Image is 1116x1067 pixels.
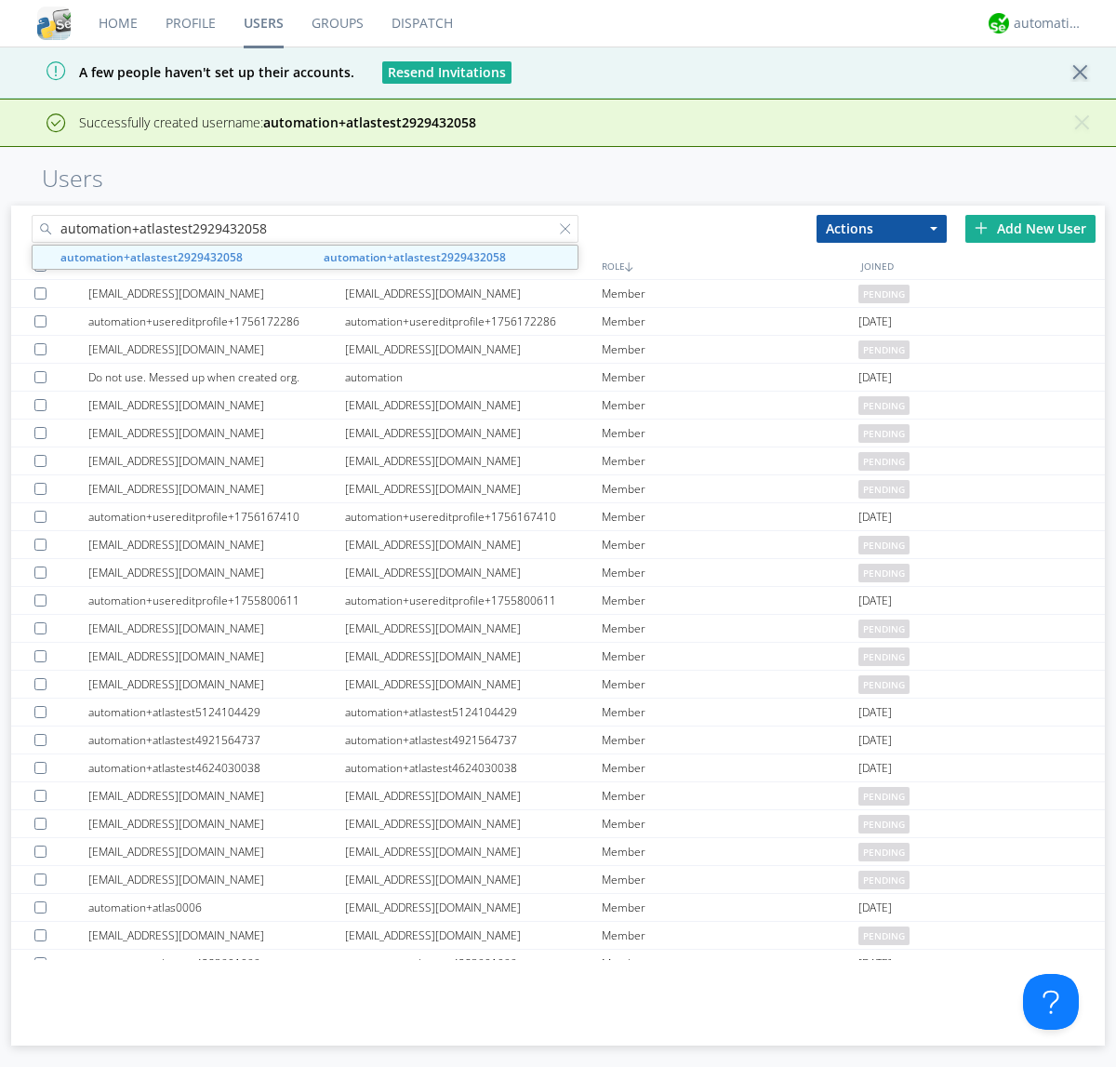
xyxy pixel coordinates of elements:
[858,285,910,303] span: pending
[602,894,858,921] div: Member
[1023,974,1079,1030] iframe: Toggle Customer Support
[32,215,578,243] input: Search users
[88,894,345,921] div: automation+atlas0006
[345,671,602,698] div: [EMAIL_ADDRESS][DOMAIN_NAME]
[602,866,858,893] div: Member
[345,699,602,726] div: automation+atlastest5124104429
[858,699,892,727] span: [DATE]
[602,727,858,754] div: Member
[263,113,476,131] strong: automation+atlastest2929432058
[602,699,858,726] div: Member
[88,336,345,363] div: [EMAIL_ADDRESS][DOMAIN_NAME]
[11,308,1105,336] a: automation+usereditprofile+1756172286automation+usereditprofile+1756172286Member[DATE]
[602,447,858,474] div: Member
[858,787,910,806] span: pending
[602,810,858,837] div: Member
[345,615,602,642] div: [EMAIL_ADDRESS][DOMAIN_NAME]
[975,221,988,234] img: plus.svg
[345,531,602,558] div: [EMAIL_ADDRESS][DOMAIN_NAME]
[857,252,1116,279] div: JOINED
[602,838,858,865] div: Member
[11,280,1105,308] a: [EMAIL_ADDRESS][DOMAIN_NAME][EMAIL_ADDRESS][DOMAIN_NAME]Memberpending
[965,215,1096,243] div: Add New User
[858,587,892,615] span: [DATE]
[88,866,345,893] div: [EMAIL_ADDRESS][DOMAIN_NAME]
[14,63,354,81] span: A few people haven't set up their accounts.
[858,396,910,415] span: pending
[11,615,1105,643] a: [EMAIL_ADDRESS][DOMAIN_NAME][EMAIL_ADDRESS][DOMAIN_NAME]Memberpending
[858,675,910,694] span: pending
[11,475,1105,503] a: [EMAIL_ADDRESS][DOMAIN_NAME][EMAIL_ADDRESS][DOMAIN_NAME]Memberpending
[602,587,858,614] div: Member
[88,615,345,642] div: [EMAIL_ADDRESS][DOMAIN_NAME]
[858,620,910,638] span: pending
[602,280,858,307] div: Member
[60,249,243,265] strong: automation+atlastest2929432058
[858,452,910,471] span: pending
[858,424,910,443] span: pending
[88,671,345,698] div: [EMAIL_ADDRESS][DOMAIN_NAME]
[345,782,602,809] div: [EMAIL_ADDRESS][DOMAIN_NAME]
[88,922,345,949] div: [EMAIL_ADDRESS][DOMAIN_NAME]
[88,503,345,530] div: automation+usereditprofile+1756167410
[88,643,345,670] div: [EMAIL_ADDRESS][DOMAIN_NAME]
[602,531,858,558] div: Member
[11,392,1105,420] a: [EMAIL_ADDRESS][DOMAIN_NAME][EMAIL_ADDRESS][DOMAIN_NAME]Memberpending
[88,587,345,614] div: automation+usereditprofile+1755800611
[602,922,858,949] div: Member
[11,447,1105,475] a: [EMAIL_ADDRESS][DOMAIN_NAME][EMAIL_ADDRESS][DOMAIN_NAME]Memberpending
[989,13,1009,33] img: d2d01cd9b4174d08988066c6d424eccd
[324,249,506,265] strong: automation+atlastest2929432058
[11,950,1105,978] a: automation+atlastest4283901099automation+atlastest4283901099Member[DATE]
[11,699,1105,727] a: automation+atlastest5124104429automation+atlastest5124104429Member[DATE]
[11,838,1105,866] a: [EMAIL_ADDRESS][DOMAIN_NAME][EMAIL_ADDRESS][DOMAIN_NAME]Memberpending
[602,475,858,502] div: Member
[79,113,476,131] span: Successfully created username:
[345,587,602,614] div: automation+usereditprofile+1755800611
[11,531,1105,559] a: [EMAIL_ADDRESS][DOMAIN_NAME][EMAIL_ADDRESS][DOMAIN_NAME]Memberpending
[382,61,511,84] button: Resend Invitations
[858,308,892,336] span: [DATE]
[858,815,910,834] span: pending
[858,564,910,582] span: pending
[602,559,858,586] div: Member
[1014,14,1083,33] div: automation+atlas
[11,559,1105,587] a: [EMAIL_ADDRESS][DOMAIN_NAME][EMAIL_ADDRESS][DOMAIN_NAME]Memberpending
[345,727,602,754] div: automation+atlastest4921564737
[88,950,345,977] div: automation+atlastest4283901099
[345,392,602,419] div: [EMAIL_ADDRESS][DOMAIN_NAME]
[11,727,1105,754] a: automation+atlastest4921564737automation+atlastest4921564737Member[DATE]
[602,782,858,809] div: Member
[11,810,1105,838] a: [EMAIL_ADDRESS][DOMAIN_NAME][EMAIL_ADDRESS][DOMAIN_NAME]Memberpending
[37,7,71,40] img: cddb5a64eb264b2086981ab96f4c1ba7
[858,843,910,861] span: pending
[88,559,345,586] div: [EMAIL_ADDRESS][DOMAIN_NAME]
[345,754,602,781] div: automation+atlastest4624030038
[88,727,345,754] div: automation+atlastest4921564737
[345,503,602,530] div: automation+usereditprofile+1756167410
[345,950,602,977] div: automation+atlastest4283901099
[858,950,892,978] span: [DATE]
[11,754,1105,782] a: automation+atlastest4624030038automation+atlastest4624030038Member[DATE]
[88,838,345,865] div: [EMAIL_ADDRESS][DOMAIN_NAME]
[345,336,602,363] div: [EMAIL_ADDRESS][DOMAIN_NAME]
[11,503,1105,531] a: automation+usereditprofile+1756167410automation+usereditprofile+1756167410Member[DATE]
[602,671,858,698] div: Member
[345,308,602,335] div: automation+usereditprofile+1756172286
[88,447,345,474] div: [EMAIL_ADDRESS][DOMAIN_NAME]
[88,420,345,447] div: [EMAIL_ADDRESS][DOMAIN_NAME]
[345,866,602,893] div: [EMAIL_ADDRESS][DOMAIN_NAME]
[345,894,602,921] div: [EMAIL_ADDRESS][DOMAIN_NAME]
[817,215,947,243] button: Actions
[858,536,910,554] span: pending
[11,364,1105,392] a: Do not use. Messed up when created org.automationMember[DATE]
[88,392,345,419] div: [EMAIL_ADDRESS][DOMAIN_NAME]
[602,615,858,642] div: Member
[345,447,602,474] div: [EMAIL_ADDRESS][DOMAIN_NAME]
[602,336,858,363] div: Member
[345,475,602,502] div: [EMAIL_ADDRESS][DOMAIN_NAME]
[11,894,1105,922] a: automation+atlas0006[EMAIL_ADDRESS][DOMAIN_NAME]Member[DATE]
[602,643,858,670] div: Member
[88,475,345,502] div: [EMAIL_ADDRESS][DOMAIN_NAME]
[88,364,345,391] div: Do not use. Messed up when created org.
